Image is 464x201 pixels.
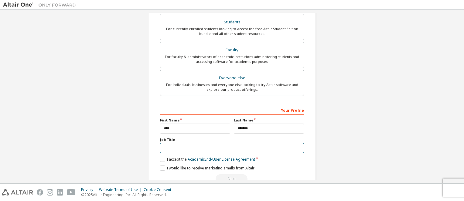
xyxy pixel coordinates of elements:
label: First Name [160,118,230,123]
div: Faculty [164,46,300,54]
img: altair_logo.svg [2,189,33,196]
img: facebook.svg [37,189,43,196]
div: Students [164,18,300,26]
div: Website Terms of Use [99,187,144,192]
img: linkedin.svg [57,189,63,196]
div: For faculty & administrators of academic institutions administering students and accessing softwa... [164,54,300,64]
div: Privacy [81,187,99,192]
label: Job Title [160,137,304,142]
div: Everyone else [164,74,300,82]
img: youtube.svg [67,189,76,196]
label: I accept the [160,157,255,162]
img: Altair One [3,2,79,8]
div: Read and acccept EULA to continue [160,174,304,183]
p: © 2025 Altair Engineering, Inc. All Rights Reserved. [81,192,175,197]
a: Academic End-User License Agreement [188,157,255,162]
div: Your Profile [160,105,304,115]
div: For currently enrolled students looking to access the free Altair Student Edition bundle and all ... [164,26,300,36]
div: For individuals, businesses and everyone else looking to try Altair software and explore our prod... [164,82,300,92]
label: I would like to receive marketing emails from Altair [160,165,254,171]
img: instagram.svg [47,189,53,196]
div: Cookie Consent [144,187,175,192]
label: Last Name [234,118,304,123]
